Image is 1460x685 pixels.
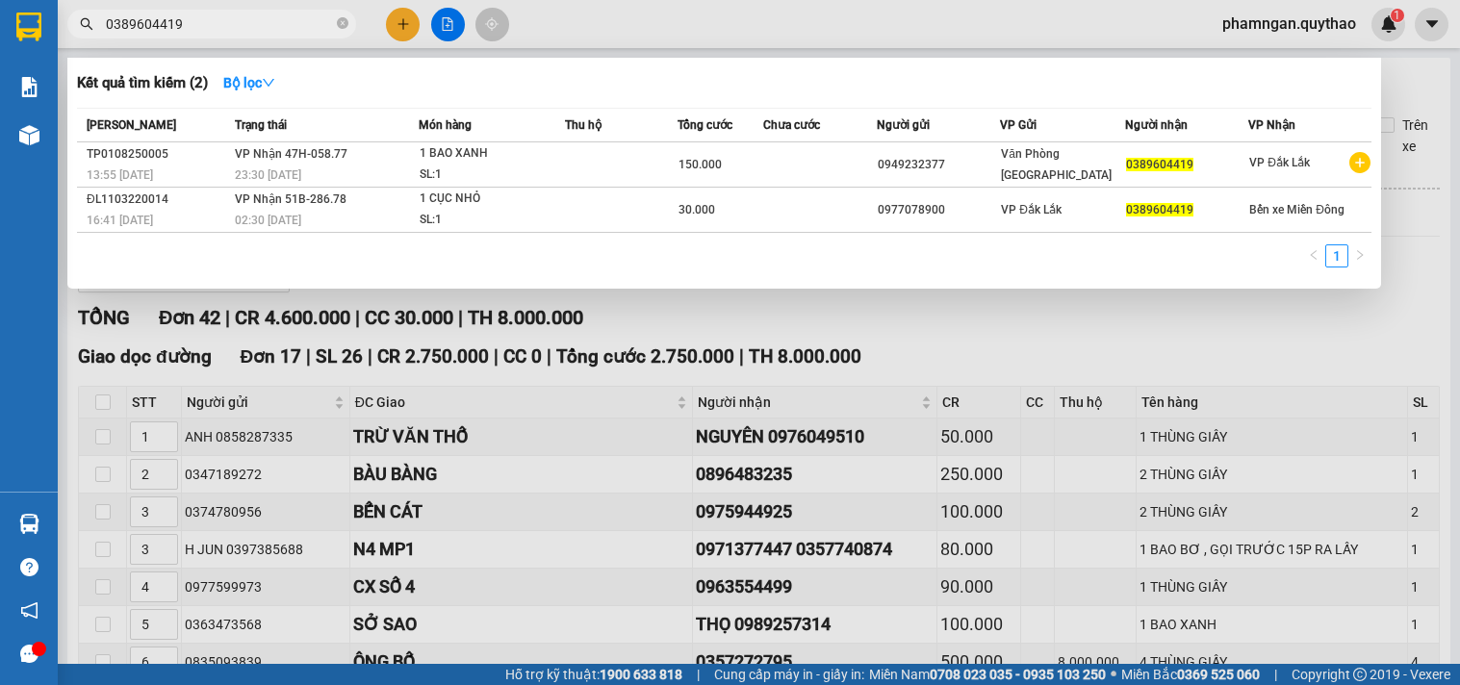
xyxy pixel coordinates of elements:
[1001,147,1112,182] span: Văn Phòng [GEOGRAPHIC_DATA]
[337,17,348,29] span: close-circle
[19,514,39,534] img: warehouse-icon
[1349,152,1370,173] span: plus-circle
[420,189,564,210] div: 1 CỤC NHỎ
[235,214,301,227] span: 02:30 [DATE]
[1302,244,1325,267] button: left
[87,144,229,165] div: TP0108250005
[678,118,732,132] span: Tổng cước
[877,118,930,132] span: Người gửi
[1348,244,1371,267] li: Next Page
[1249,156,1310,169] span: VP Đắk Lắk
[420,210,564,231] div: SL: 1
[565,118,602,132] span: Thu hộ
[679,203,715,216] span: 30.000
[763,118,820,132] span: Chưa cước
[20,558,38,576] span: question-circle
[1126,203,1193,216] span: 0389604419
[223,75,275,90] strong: Bộ lọc
[419,118,472,132] span: Món hàng
[420,165,564,186] div: SL: 1
[208,67,291,98] button: Bộ lọcdown
[1001,203,1062,216] span: VP Đắk Lắk
[87,214,153,227] span: 16:41 [DATE]
[16,13,41,41] img: logo-vxr
[1000,118,1037,132] span: VP Gửi
[679,158,722,171] span: 150.000
[19,77,39,97] img: solution-icon
[235,118,287,132] span: Trạng thái
[19,125,39,145] img: warehouse-icon
[1348,244,1371,267] button: right
[77,73,208,93] h3: Kết quả tìm kiếm ( 2 )
[420,143,564,165] div: 1 BAO XANH
[337,15,348,34] span: close-circle
[262,76,275,89] span: down
[87,190,229,210] div: ĐL1103220014
[87,168,153,182] span: 13:55 [DATE]
[20,601,38,620] span: notification
[1326,245,1347,266] a: 1
[878,200,1000,220] div: 0977078900
[1126,158,1193,171] span: 0389604419
[1308,249,1319,261] span: left
[1248,118,1295,132] span: VP Nhận
[1325,244,1348,267] li: 1
[1354,249,1366,261] span: right
[235,147,347,161] span: VP Nhận 47H-058.77
[235,168,301,182] span: 23:30 [DATE]
[87,118,176,132] span: [PERSON_NAME]
[1125,118,1188,132] span: Người nhận
[20,645,38,663] span: message
[1249,203,1345,216] span: Bến xe Miền Đông
[235,192,346,206] span: VP Nhận 51B-286.78
[1302,244,1325,267] li: Previous Page
[80,17,93,31] span: search
[106,13,333,35] input: Tìm tên, số ĐT hoặc mã đơn
[878,155,1000,175] div: 0949232377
